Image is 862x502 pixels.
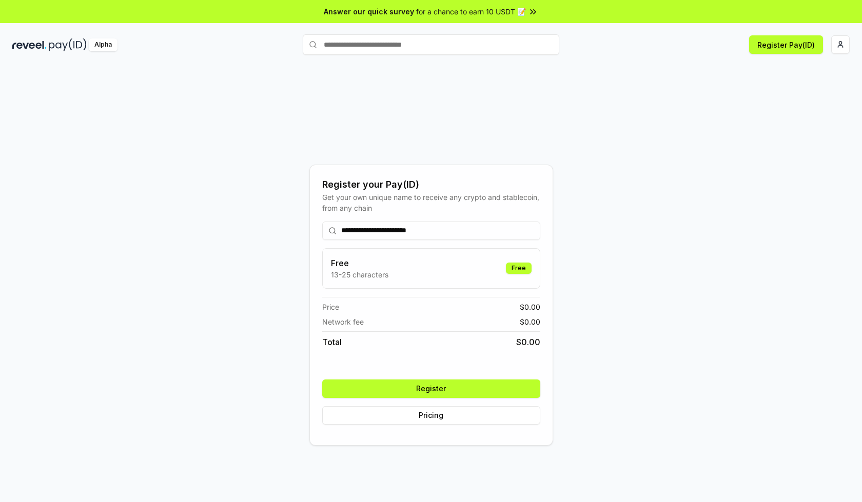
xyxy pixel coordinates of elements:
span: $ 0.00 [516,336,540,348]
p: 13-25 characters [331,269,388,280]
span: Price [322,302,339,312]
button: Register Pay(ID) [749,35,823,54]
div: Alpha [89,38,117,51]
span: $ 0.00 [520,316,540,327]
div: Register your Pay(ID) [322,177,540,192]
img: pay_id [49,38,87,51]
span: Network fee [322,316,364,327]
span: $ 0.00 [520,302,540,312]
span: Total [322,336,342,348]
img: reveel_dark [12,38,47,51]
button: Pricing [322,406,540,425]
button: Register [322,379,540,398]
span: Answer our quick survey [324,6,414,17]
h3: Free [331,257,388,269]
span: for a chance to earn 10 USDT 📝 [416,6,526,17]
div: Get your own unique name to receive any crypto and stablecoin, from any chain [322,192,540,213]
div: Free [506,263,532,274]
